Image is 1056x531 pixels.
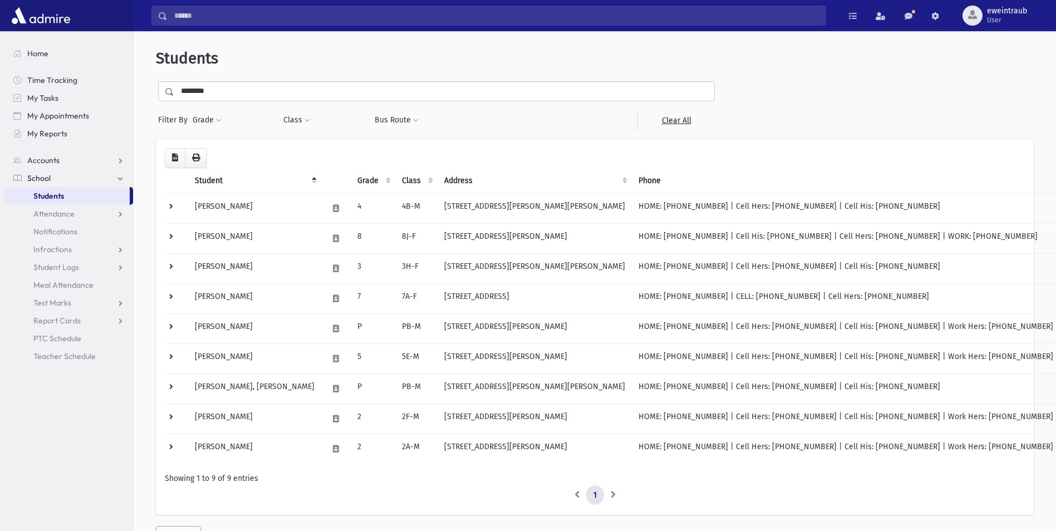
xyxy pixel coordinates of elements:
td: 5 [351,343,395,373]
a: Students [4,187,130,205]
span: Meal Attendance [33,280,94,290]
span: eweintraub [987,7,1027,16]
td: [STREET_ADDRESS][PERSON_NAME][PERSON_NAME] [438,193,632,223]
span: School [27,173,51,183]
span: Filter By [158,114,192,126]
td: 4 [351,193,395,223]
a: School [4,169,133,187]
td: [PERSON_NAME] [188,434,321,464]
button: Bus Route [374,110,419,130]
a: Time Tracking [4,71,133,89]
td: PB-M [395,373,438,404]
td: 7A-F [395,283,438,313]
a: Student Logs [4,258,133,276]
span: Infractions [33,244,72,254]
td: [PERSON_NAME] [188,283,321,313]
td: 8 [351,223,395,253]
td: PB-M [395,313,438,343]
td: 2 [351,404,395,434]
a: Teacher Schedule [4,347,133,365]
a: Report Cards [4,312,133,330]
input: Search [168,6,826,26]
td: 2 [351,434,395,464]
a: Home [4,45,133,62]
span: My Appointments [27,111,89,121]
img: AdmirePro [9,4,73,27]
span: Time Tracking [27,75,77,85]
td: [STREET_ADDRESS][PERSON_NAME] [438,223,632,253]
span: My Tasks [27,93,58,103]
button: Grade [192,110,222,130]
a: PTC Schedule [4,330,133,347]
td: 5E-M [395,343,438,373]
td: 4B-M [395,193,438,223]
td: [PERSON_NAME], [PERSON_NAME] [188,373,321,404]
button: Class [283,110,311,130]
span: Home [27,48,48,58]
th: Class: activate to sort column ascending [395,168,438,194]
td: [STREET_ADDRESS][PERSON_NAME] [438,434,632,464]
td: P [351,313,395,343]
td: [PERSON_NAME] [188,223,321,253]
span: Test Marks [33,298,71,308]
td: [PERSON_NAME] [188,313,321,343]
span: My Reports [27,129,67,139]
a: Test Marks [4,294,133,312]
span: Notifications [33,227,77,237]
div: Showing 1 to 9 of 9 entries [165,473,1025,484]
td: [PERSON_NAME] [188,404,321,434]
td: [STREET_ADDRESS][PERSON_NAME][PERSON_NAME] [438,253,632,283]
a: Infractions [4,240,133,258]
span: Report Cards [33,316,81,326]
a: 1 [586,485,604,505]
td: 2F-M [395,404,438,434]
td: 2A-M [395,434,438,464]
span: User [987,16,1027,24]
span: PTC Schedule [33,333,81,343]
button: CSV [165,148,185,168]
a: Clear All [637,110,715,130]
button: Print [185,148,207,168]
a: Accounts [4,151,133,169]
a: My Reports [4,125,133,142]
a: Notifications [4,223,133,240]
td: [STREET_ADDRESS][PERSON_NAME][PERSON_NAME] [438,373,632,404]
td: [STREET_ADDRESS][PERSON_NAME] [438,404,632,434]
span: Attendance [33,209,75,219]
td: 7 [351,283,395,313]
th: Grade: activate to sort column ascending [351,168,395,194]
a: Attendance [4,205,133,223]
a: Meal Attendance [4,276,133,294]
th: Address: activate to sort column ascending [438,168,632,194]
td: 3 [351,253,395,283]
th: Student: activate to sort column descending [188,168,321,194]
td: [STREET_ADDRESS] [438,283,632,313]
td: [PERSON_NAME] [188,193,321,223]
td: [PERSON_NAME] [188,343,321,373]
td: [STREET_ADDRESS][PERSON_NAME] [438,313,632,343]
span: Student Logs [33,262,79,272]
span: Teacher Schedule [33,351,96,361]
span: Accounts [27,155,60,165]
td: P [351,373,395,404]
td: 3H-F [395,253,438,283]
td: 8J-F [395,223,438,253]
td: [PERSON_NAME] [188,253,321,283]
span: Students [33,191,64,201]
span: Students [156,49,218,67]
a: My Tasks [4,89,133,107]
td: [STREET_ADDRESS][PERSON_NAME] [438,343,632,373]
a: My Appointments [4,107,133,125]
